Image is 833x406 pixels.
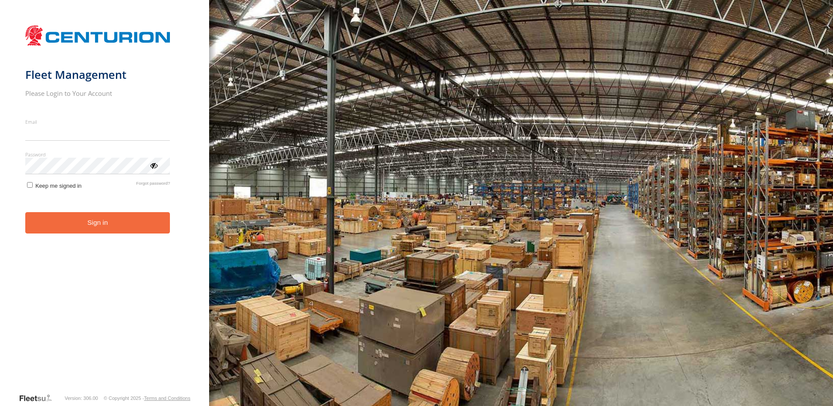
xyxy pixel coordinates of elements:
[104,396,190,401] div: © Copyright 2025 -
[149,161,158,169] div: ViewPassword
[65,396,98,401] div: Version: 306.00
[25,89,170,98] h2: Please Login to Your Account
[25,151,170,158] label: Password
[25,68,170,82] h1: Fleet Management
[19,394,59,403] a: Visit our Website
[25,21,184,393] form: main
[25,118,170,125] label: Email
[144,396,190,401] a: Terms and Conditions
[25,212,170,233] button: Sign in
[27,182,33,188] input: Keep me signed in
[136,181,170,189] a: Forgot password?
[25,24,170,47] img: Centurion Transport
[35,183,81,189] span: Keep me signed in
